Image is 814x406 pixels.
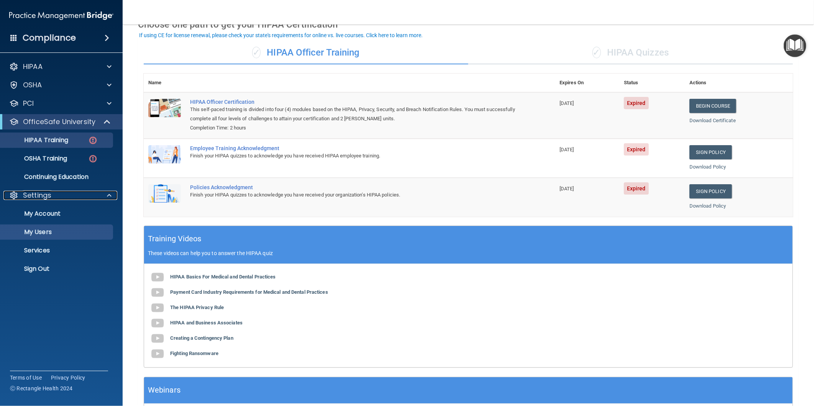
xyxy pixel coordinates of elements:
[624,182,649,195] span: Expired
[23,117,95,126] p: OfficeSafe University
[560,186,574,192] span: [DATE]
[689,184,732,198] a: Sign Policy
[5,173,110,181] p: Continuing Education
[190,123,517,133] div: Completion Time: 2 hours
[5,136,68,144] p: HIPAA Training
[88,154,98,164] img: danger-circle.6113f641.png
[560,147,574,152] span: [DATE]
[9,117,111,126] a: OfficeSafe University
[170,335,233,341] b: Creating a Contingency Plan
[150,300,165,316] img: gray_youtube_icon.38fcd6cc.png
[51,374,85,381] a: Privacy Policy
[685,74,793,92] th: Actions
[23,80,42,90] p: OSHA
[170,289,328,295] b: Payment Card Industry Requirements for Medical and Dental Practices
[88,136,98,145] img: danger-circle.6113f641.png
[150,346,165,362] img: gray_youtube_icon.38fcd6cc.png
[150,270,165,285] img: gray_youtube_icon.38fcd6cc.png
[190,145,517,151] div: Employee Training Acknowledgment
[150,285,165,300] img: gray_youtube_icon.38fcd6cc.png
[139,33,423,38] div: If using CE for license renewal, please check your state's requirements for online vs. live cours...
[170,274,276,280] b: HIPAA Basics For Medical and Dental Practices
[9,99,112,108] a: PCI
[150,331,165,346] img: gray_youtube_icon.38fcd6cc.png
[23,99,34,108] p: PCI
[5,155,67,162] p: OSHA Training
[689,145,732,159] a: Sign Policy
[560,100,574,106] span: [DATE]
[5,265,110,273] p: Sign Out
[555,74,619,92] th: Expires On
[592,47,601,58] span: ✓
[190,151,517,160] div: Finish your HIPAA quizzes to acknowledge you have received HIPAA employee training.
[23,191,51,200] p: Settings
[170,350,218,356] b: Fighting Ransomware
[144,41,468,64] div: HIPAA Officer Training
[252,47,261,58] span: ✓
[170,304,224,310] b: The HIPAA Privacy Rule
[9,8,113,23] img: PMB logo
[138,31,424,39] button: If using CE for license renewal, please check your state's requirements for online vs. live cours...
[689,99,736,113] a: Begin Course
[619,74,685,92] th: Status
[138,13,799,36] div: Choose one path to get your HIPAA Certification
[624,143,649,156] span: Expired
[784,34,806,57] button: Open Resource Center
[23,33,76,43] h4: Compliance
[170,320,243,326] b: HIPAA and Business Associates
[5,247,110,254] p: Services
[5,210,110,218] p: My Account
[689,203,726,209] a: Download Policy
[150,316,165,331] img: gray_youtube_icon.38fcd6cc.png
[9,62,112,71] a: HIPAA
[624,97,649,109] span: Expired
[9,80,112,90] a: OSHA
[682,352,805,382] iframe: Drift Widget Chat Controller
[689,164,726,170] a: Download Policy
[148,383,181,397] h5: Webinars
[689,118,736,123] a: Download Certificate
[23,62,43,71] p: HIPAA
[190,105,517,123] div: This self-paced training is divided into four (4) modules based on the HIPAA, Privacy, Security, ...
[468,41,793,64] div: HIPAA Quizzes
[190,190,517,200] div: Finish your HIPAA quizzes to acknowledge you have received your organization’s HIPAA policies.
[190,99,517,105] a: HIPAA Officer Certification
[148,232,202,246] h5: Training Videos
[9,191,112,200] a: Settings
[10,374,42,381] a: Terms of Use
[190,184,517,190] div: Policies Acknowledgment
[148,250,789,256] p: These videos can help you to answer the HIPAA quiz
[10,385,73,392] span: Ⓒ Rectangle Health 2024
[5,228,110,236] p: My Users
[144,74,185,92] th: Name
